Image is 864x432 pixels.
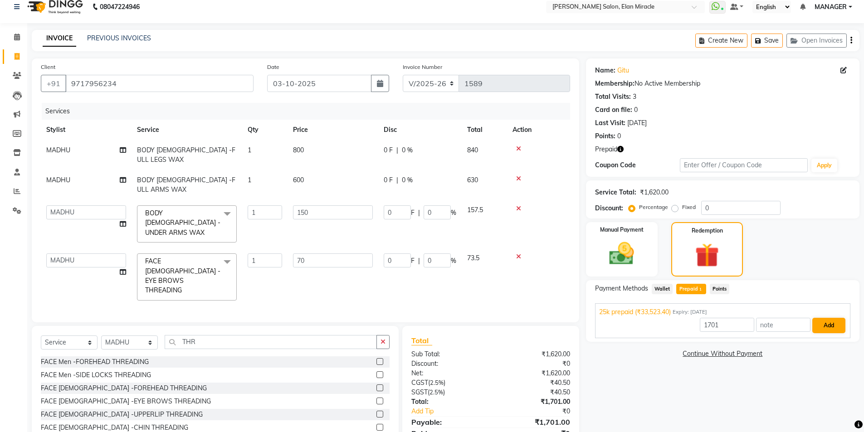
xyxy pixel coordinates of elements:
a: Add Tip [405,407,505,416]
span: 2.5% [430,388,443,396]
span: 0 % [402,146,413,155]
th: Price [288,120,378,140]
span: % [451,256,456,266]
div: Coupon Code [595,160,680,170]
label: Percentage [639,203,668,211]
button: Save [751,34,783,48]
span: MANAGER [815,2,847,12]
span: 0 % [402,175,413,185]
div: FACE [DEMOGRAPHIC_DATA] -UPPERLIP THREADING [41,410,203,419]
label: Invoice Number [403,63,442,71]
div: 3 [633,92,636,102]
div: 0 [617,131,621,141]
div: Membership: [595,79,635,88]
div: ₹0 [505,407,577,416]
span: MADHU [46,146,70,154]
span: 25k prepaid (₹33,523.40) [599,307,671,317]
div: FACE [DEMOGRAPHIC_DATA] -FOREHEAD THREADING [41,383,207,393]
div: ₹1,620.00 [491,369,577,378]
span: 840 [467,146,478,154]
span: | [396,175,398,185]
input: note [756,318,810,332]
div: ₹1,701.00 [491,417,577,427]
button: Open Invoices [786,34,847,48]
span: 630 [467,176,478,184]
div: Card on file: [595,105,632,115]
span: | [418,208,420,218]
a: Gitu [617,66,629,75]
img: _cash.svg [601,239,642,268]
span: 2.5% [430,379,444,386]
div: ₹40.50 [491,388,577,397]
div: ( ) [405,388,491,397]
span: Wallet [652,284,673,294]
label: Fixed [682,203,696,211]
th: Stylist [41,120,132,140]
div: Discount: [595,204,623,213]
span: BODY [DEMOGRAPHIC_DATA] -FULL LEGS WAX [137,146,235,164]
div: ₹1,701.00 [491,397,577,407]
div: ₹1,620.00 [491,349,577,359]
div: Discount: [405,359,491,369]
button: Create New [695,34,747,48]
a: Continue Without Payment [588,349,858,359]
div: No Active Membership [595,79,850,88]
span: F [411,208,415,218]
button: +91 [41,75,66,92]
th: Qty [242,120,288,140]
div: 0 [634,105,638,115]
div: ₹1,620.00 [640,188,669,197]
a: x [205,228,209,237]
span: 73.5 [467,254,479,262]
span: 800 [293,146,304,154]
span: CGST [411,379,428,387]
div: Name: [595,66,615,75]
div: Payable: [405,417,491,427]
a: INVOICE [43,30,76,47]
div: Net: [405,369,491,378]
div: Points: [595,131,615,141]
div: ₹0 [491,359,577,369]
span: BODY [DEMOGRAPHIC_DATA] -UNDER ARMS WAX [145,209,220,237]
div: FACE [DEMOGRAPHIC_DATA] -EYE BROWS THREADING [41,397,211,406]
span: Total [411,336,432,345]
div: Services [42,103,577,120]
a: x [182,286,186,294]
span: 1 [248,176,251,184]
div: FACE Men -FOREHEAD THREADING [41,357,149,367]
span: MADHU [46,176,70,184]
span: F [411,256,415,266]
a: PREVIOUS INVOICES [87,34,151,42]
span: 157.5 [467,206,483,214]
input: Search by Name/Mobile/Email/Code [65,75,254,92]
div: Total Visits: [595,92,631,102]
span: 1 [698,287,703,292]
span: | [396,146,398,155]
span: Payment Methods [595,284,648,293]
div: ₹40.50 [491,378,577,388]
span: 0 F [384,175,393,185]
input: Enter Offer / Coupon Code [680,158,808,172]
div: ( ) [405,378,491,388]
div: Sub Total: [405,349,491,359]
div: Total: [405,397,491,407]
span: Prepaid [676,284,706,294]
th: Total [462,120,507,140]
span: Expiry: [DATE] [673,308,707,316]
div: Last Visit: [595,118,625,128]
th: Action [507,120,570,140]
span: Points [710,284,730,294]
div: [DATE] [627,118,647,128]
input: Amount [700,318,754,332]
button: Add [812,318,845,333]
label: Redemption [692,227,723,235]
span: 600 [293,176,304,184]
span: Prepaid [595,145,617,154]
span: 0 F [384,146,393,155]
span: % [451,208,456,218]
th: Disc [378,120,462,140]
button: Apply [811,159,837,172]
span: 1 [248,146,251,154]
span: | [418,256,420,266]
span: SGST [411,388,428,396]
